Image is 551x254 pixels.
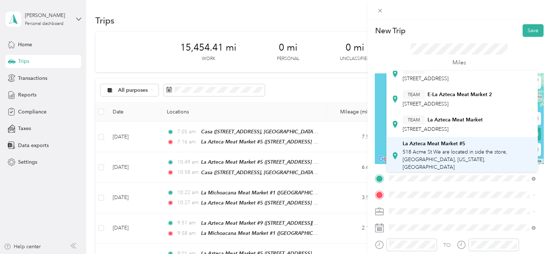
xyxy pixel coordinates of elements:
[403,126,448,132] span: [STREET_ADDRESS]
[403,149,507,170] span: 518 Acme St We are located in side the store, [GEOGRAPHIC_DATA], [US_STATE], [GEOGRAPHIC_DATA]
[377,154,400,164] img: Google
[428,117,483,123] strong: La Azteca Meat Market
[375,26,405,36] p: New Trip
[408,91,420,98] span: TEAM
[443,241,451,249] div: TO
[428,91,492,98] strong: E-La Azteca Meat Market 2
[522,24,543,37] button: Save
[403,90,425,99] button: TEAM
[403,101,448,107] span: [STREET_ADDRESS]
[511,214,551,254] iframe: Everlance-gr Chat Button Frame
[408,117,420,123] span: TEAM
[403,115,425,124] button: TEAM
[403,76,448,82] span: [STREET_ADDRESS]
[403,141,465,147] strong: La Azteca Meat Market #5
[452,58,466,67] p: Miles
[377,154,400,164] a: Open this area in Google Maps (opens a new window)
